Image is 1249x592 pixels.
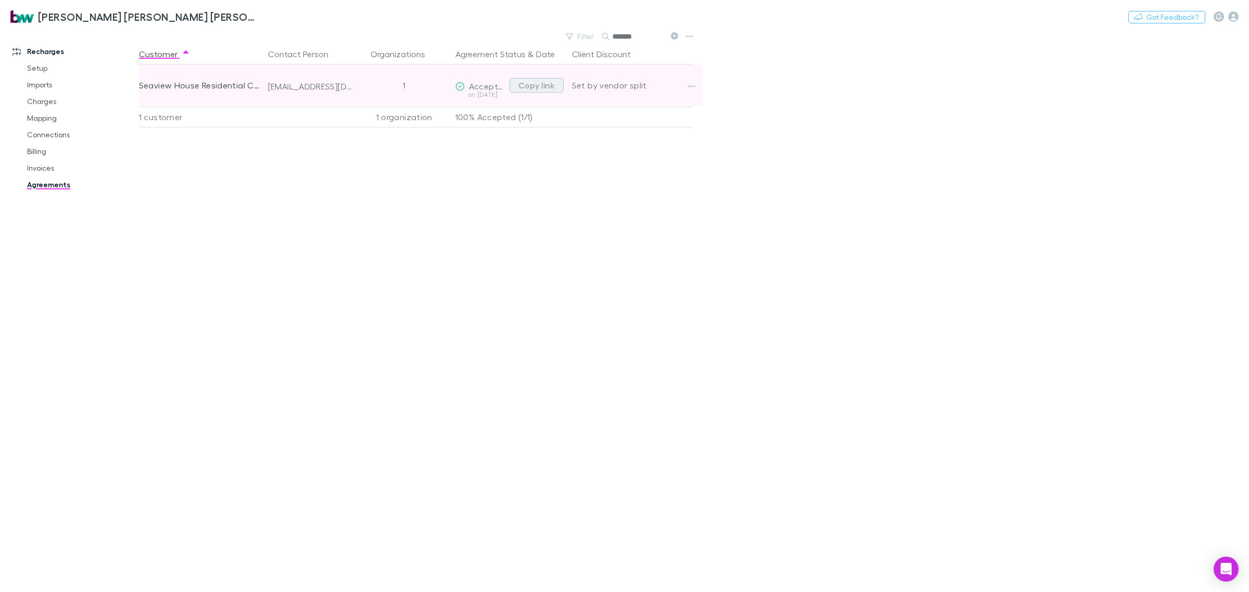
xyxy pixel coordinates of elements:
a: Imports [17,76,147,93]
a: Billing [17,143,147,160]
button: Got Feedback? [1128,11,1205,23]
button: Date [536,44,555,65]
button: Organizations [371,44,438,65]
button: Contact Person [268,44,341,65]
div: 1 organization [358,107,451,127]
button: Filter [560,30,600,43]
a: Recharges [2,43,147,60]
img: Brewster Walsh Waters Partners's Logo [10,10,34,23]
button: Client Discount [572,44,643,65]
a: Mapping [17,110,147,126]
a: [PERSON_NAME] [PERSON_NAME] [PERSON_NAME] Partners [4,4,264,29]
div: on [DATE] [455,92,505,98]
a: Connections [17,126,147,143]
div: Set by vendor split [572,65,693,106]
div: Seaview House Residential Care Inc. [139,65,260,106]
div: 1 [358,65,451,106]
button: Customer [139,44,190,65]
div: [EMAIL_ADDRESS][DOMAIN_NAME] [268,81,353,92]
h3: [PERSON_NAME] [PERSON_NAME] [PERSON_NAME] Partners [38,10,258,23]
button: Agreement Status [455,44,526,65]
p: 100% Accepted (1/1) [455,107,564,127]
span: Accepted [469,81,508,91]
div: & [455,44,564,65]
a: Agreements [17,176,147,193]
div: 1 customer [139,107,264,127]
a: Setup [17,60,147,76]
div: Open Intercom Messenger [1214,557,1239,582]
a: Invoices [17,160,147,176]
button: Copy link [509,78,564,93]
a: Charges [17,93,147,110]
